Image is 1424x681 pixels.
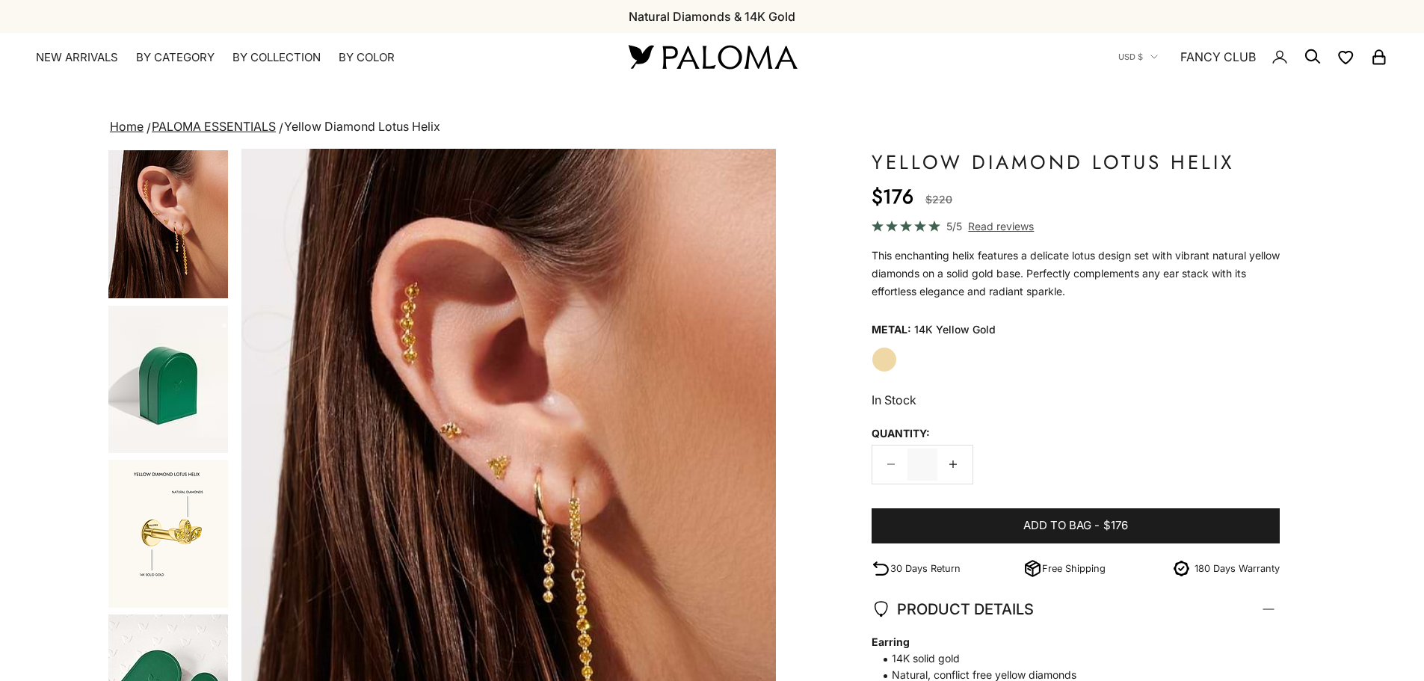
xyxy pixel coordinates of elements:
[872,634,1266,650] strong: Earring
[1118,50,1158,64] button: USD $
[872,422,930,445] legend: Quantity:
[1103,517,1128,535] span: $176
[1023,517,1091,535] span: Add to bag
[108,306,228,453] img: #YellowGold #WhiteGold #RoseGold
[232,50,321,65] summary: By Collection
[872,582,1280,637] summary: PRODUCT DETAILS
[107,304,229,454] button: Go to item 5
[872,149,1280,176] h1: Yellow Diamond Lotus Helix
[872,182,913,212] sale-price: $176
[629,7,795,26] p: Natural Diamonds & 14K Gold
[946,218,962,235] span: 5/5
[872,597,1034,622] span: PRODUCT DETAILS
[872,508,1280,544] button: Add to bag-$176
[872,390,1280,410] p: In Stock
[890,561,961,576] p: 30 Days Return
[872,247,1280,301] p: This enchanting helix features a delicate lotus design set with vibrant natural yellow diamonds o...
[107,149,229,300] button: Go to item 4
[107,117,1317,138] nav: breadcrumbs
[1042,561,1106,576] p: Free Shipping
[907,449,937,481] input: Change quantity
[1118,50,1143,64] span: USD $
[136,50,215,65] summary: By Category
[108,460,228,608] img: #YellowGold #WhiteGold #RoseGold
[872,318,911,341] legend: Metal:
[925,191,952,209] compare-at-price: $220
[1195,561,1280,576] p: 180 Days Warranty
[107,458,229,609] button: Go to item 6
[872,650,1266,667] span: 14K solid gold
[872,218,1280,235] a: 5/5 Read reviews
[152,119,276,134] a: PALOMA ESSENTIALS
[36,50,118,65] a: NEW ARRIVALS
[110,119,144,134] a: Home
[968,218,1034,235] span: Read reviews
[914,318,996,341] variant-option-value: 14K Yellow Gold
[1118,33,1388,81] nav: Secondary navigation
[36,50,593,65] nav: Primary navigation
[339,50,395,65] summary: By Color
[1180,47,1256,67] a: FANCY CLUB
[108,150,228,298] img: #YellowGold #RoseGold #WhiteGold
[284,119,440,134] span: Yellow Diamond Lotus Helix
